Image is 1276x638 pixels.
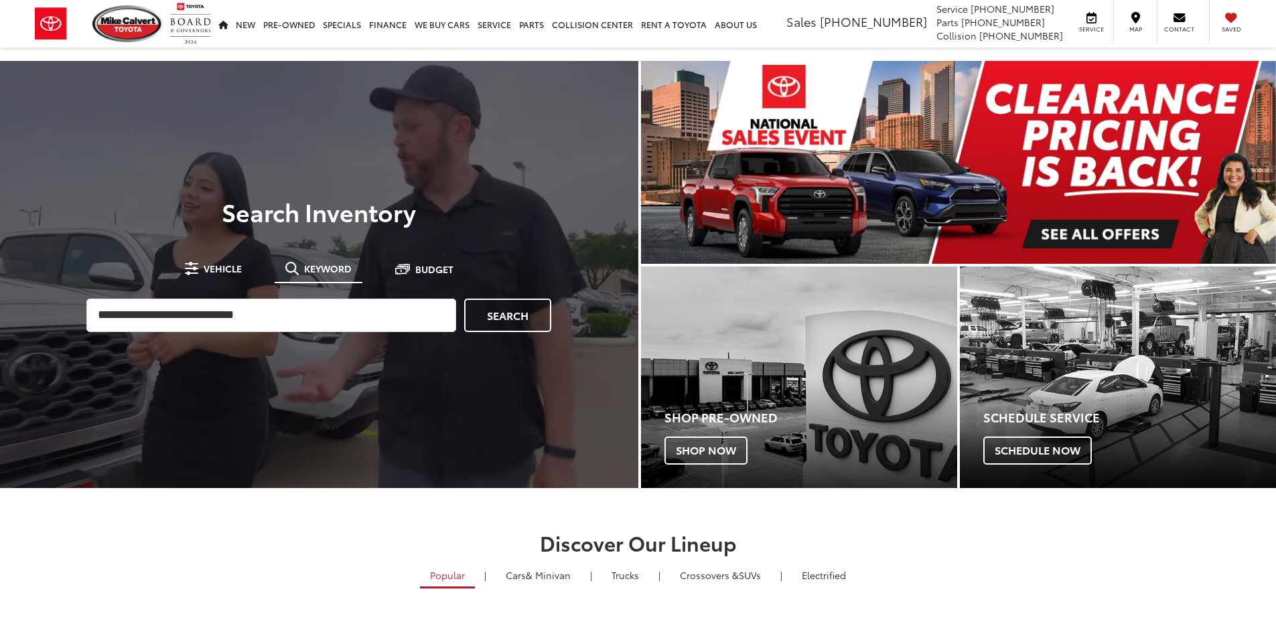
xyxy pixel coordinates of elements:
span: Shop Now [664,436,748,465]
span: [PHONE_NUMBER] [979,29,1063,42]
span: Map [1121,25,1150,33]
span: Sales [786,13,817,30]
a: Popular [420,564,475,588]
a: Search [464,299,551,332]
div: Toyota [960,266,1276,488]
a: Schedule Service Schedule Now [960,266,1276,488]
span: Collision [936,29,977,42]
span: [PHONE_NUMBER] [961,15,1045,29]
h4: Shop Pre-Owned [664,411,957,424]
a: Electrified [792,564,856,586]
a: SUVs [670,564,771,586]
h4: Schedule Service [983,411,1276,424]
div: Toyota [641,266,957,488]
li: | [481,568,490,582]
span: Contact [1164,25,1194,33]
span: Service [1076,25,1107,33]
h2: Discover Our Lineup [166,532,1111,554]
span: Saved [1216,25,1246,33]
span: Vehicle [204,264,242,273]
a: Trucks [601,564,649,586]
h3: Search Inventory [56,198,582,225]
li: | [587,568,595,582]
span: Parts [936,15,959,29]
a: Cars [496,564,581,586]
span: [PHONE_NUMBER] [971,2,1054,15]
span: Crossovers & [680,568,739,582]
img: Mike Calvert Toyota [92,5,163,42]
a: Shop Pre-Owned Shop Now [641,266,957,488]
span: & Minivan [526,568,571,582]
span: [PHONE_NUMBER] [820,13,927,30]
span: Schedule Now [983,436,1092,465]
span: Service [936,2,968,15]
span: Budget [415,264,453,274]
li: | [777,568,786,582]
li: | [655,568,664,582]
span: Keyword [304,264,352,273]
